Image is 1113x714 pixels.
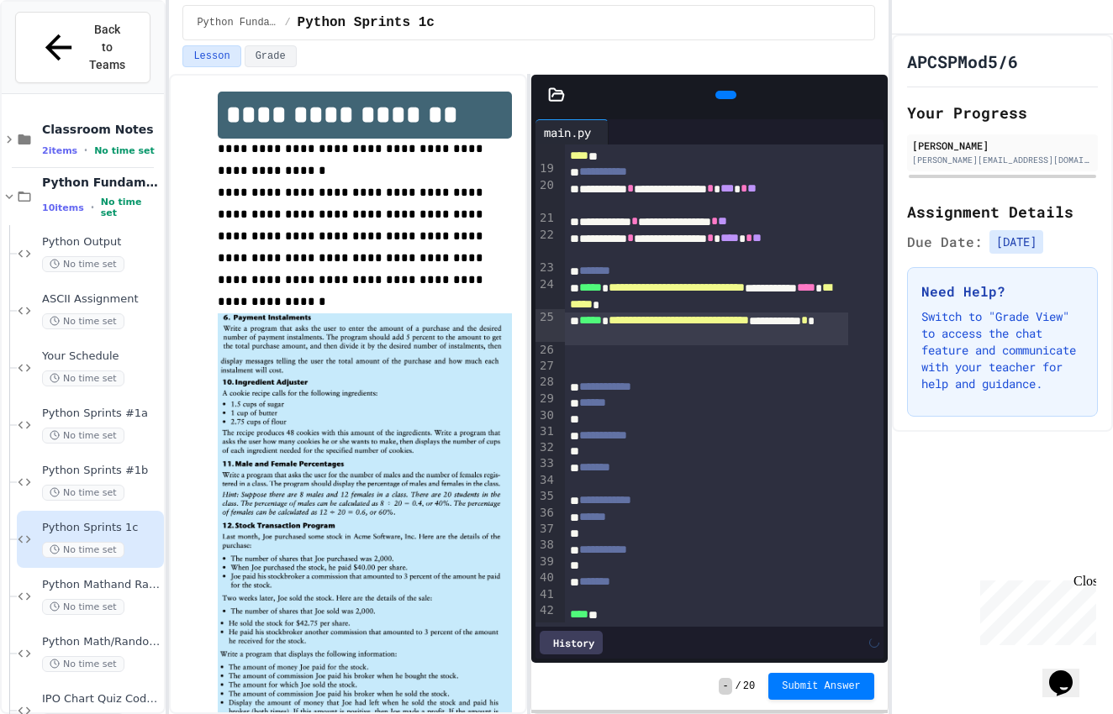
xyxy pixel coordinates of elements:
[535,358,556,374] div: 27
[535,407,556,423] div: 30
[535,210,556,227] div: 21
[42,428,124,444] span: No time set
[101,197,161,218] span: No time set
[907,101,1098,124] h2: Your Progress
[42,599,124,615] span: No time set
[535,472,556,488] div: 34
[42,292,161,307] span: ASCII Assignment
[535,160,556,177] div: 19
[245,45,297,67] button: Grade
[42,542,124,558] span: No time set
[921,281,1084,302] h3: Need Help?
[15,12,150,83] button: Back to Teams
[535,227,556,260] div: 22
[284,16,290,29] span: /
[182,45,240,67] button: Lesson
[42,464,161,478] span: Python Sprints #1b
[535,423,556,440] div: 31
[782,680,861,693] span: Submit Answer
[535,123,599,141] div: main.py
[7,7,116,107] div: Chat with us now!Close
[907,50,1018,73] h1: APCSPMod5/6
[94,145,155,156] span: No time set
[42,175,161,190] span: Python Fundamentals
[42,692,161,706] span: IPO Chart Quiz Coded in Python
[535,570,556,586] div: 40
[42,122,161,137] span: Classroom Notes
[42,635,161,649] span: Python Math/Random Modules 2B:
[912,138,1093,153] div: [PERSON_NAME]
[42,235,161,249] span: Python Output
[535,391,556,407] div: 29
[42,145,77,156] span: 2 items
[535,276,556,309] div: 24
[540,631,603,654] div: History
[535,586,556,602] div: 41
[42,370,124,386] span: No time set
[989,230,1043,254] span: [DATE]
[42,202,84,213] span: 10 items
[743,680,755,693] span: 20
[298,13,435,33] span: Python Sprints 1c
[535,177,556,210] div: 20
[535,374,556,391] div: 28
[535,488,556,505] div: 35
[42,521,161,535] span: Python Sprints 1c
[42,313,124,329] span: No time set
[535,537,556,554] div: 38
[42,485,124,501] span: No time set
[535,260,556,276] div: 23
[42,578,161,592] span: Python Mathand Random Module 2A
[973,574,1096,645] iframe: chat widget
[535,455,556,472] div: 33
[719,678,731,695] span: -
[535,554,556,570] div: 39
[768,673,874,700] button: Submit Answer
[907,232,983,252] span: Due Date:
[42,256,124,272] span: No time set
[42,349,161,364] span: Your Schedule
[197,16,277,29] span: Python Fundamentals
[535,602,556,619] div: 42
[84,144,87,157] span: •
[535,119,609,144] div: main.py
[535,505,556,522] div: 36
[88,21,128,74] span: Back to Teams
[535,439,556,455] div: 32
[535,342,556,358] div: 26
[42,656,124,672] span: No time set
[91,201,94,214] span: •
[921,308,1084,392] p: Switch to "Grade View" to access the chat feature and communicate with your teacher for help and ...
[907,200,1098,223] h2: Assignment Details
[535,128,556,160] div: 18
[1042,647,1096,697] iframe: chat widget
[535,521,556,537] div: 37
[42,407,161,421] span: Python Sprints #1a
[912,154,1093,166] div: [PERSON_NAME][EMAIL_ADDRESS][DOMAIN_NAME]
[535,309,556,342] div: 25
[736,680,741,693] span: /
